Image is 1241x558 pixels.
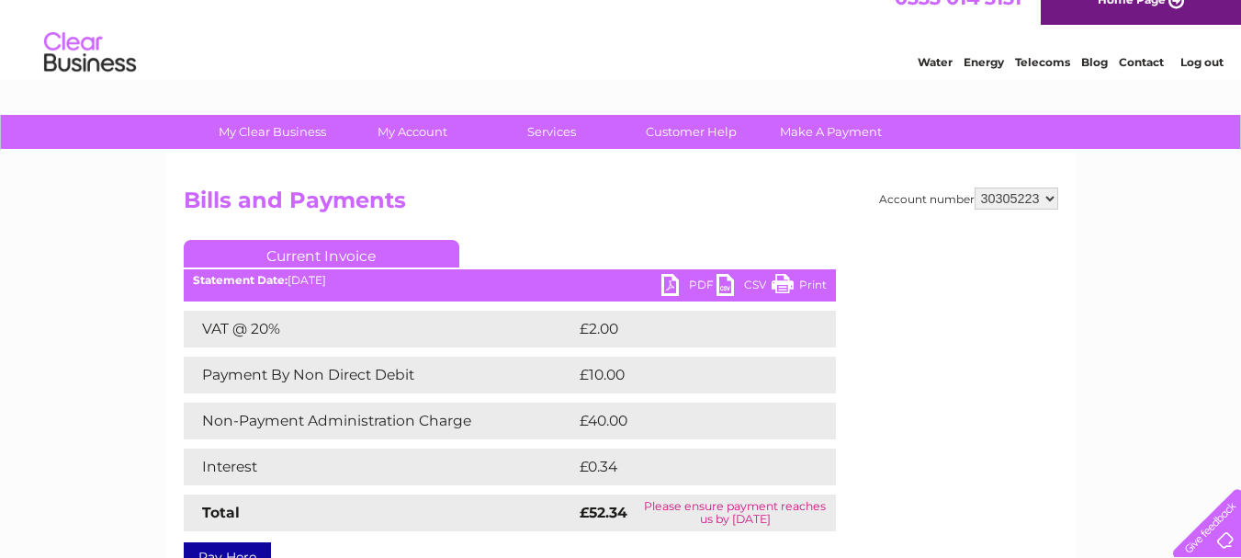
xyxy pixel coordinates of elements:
a: Telecoms [1015,78,1070,92]
a: Log out [1180,78,1224,92]
td: £40.00 [575,403,800,439]
a: Services [476,115,627,149]
a: Energy [964,78,1004,92]
td: Please ensure payment reaches us by [DATE] [635,495,836,531]
td: Interest [184,449,575,485]
a: Make A Payment [755,115,907,149]
div: [DATE] [184,274,836,287]
strong: £52.34 [580,504,627,521]
td: £2.00 [575,311,794,347]
td: Payment By Non Direct Debit [184,357,575,393]
a: PDF [661,274,716,301]
a: Print [772,274,827,301]
a: 0333 014 3131 [895,9,1021,32]
div: Account number [879,188,1058,210]
strong: Total [202,504,240,521]
a: Customer Help [615,115,767,149]
div: Clear Business is a trading name of Verastar Limited (registered in [GEOGRAPHIC_DATA] No. 3667643... [187,10,1055,89]
a: My Clear Business [197,115,348,149]
a: My Account [336,115,488,149]
a: Current Invoice [184,240,459,268]
a: Blog [1081,78,1108,92]
a: Contact [1119,78,1164,92]
td: VAT @ 20% [184,311,575,347]
b: Statement Date: [193,273,288,287]
td: £10.00 [575,357,798,393]
a: Water [918,78,953,92]
img: logo.png [43,48,137,104]
td: Non-Payment Administration Charge [184,403,575,439]
h2: Bills and Payments [184,188,1058,222]
td: £0.34 [575,449,793,485]
a: CSV [716,274,772,301]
